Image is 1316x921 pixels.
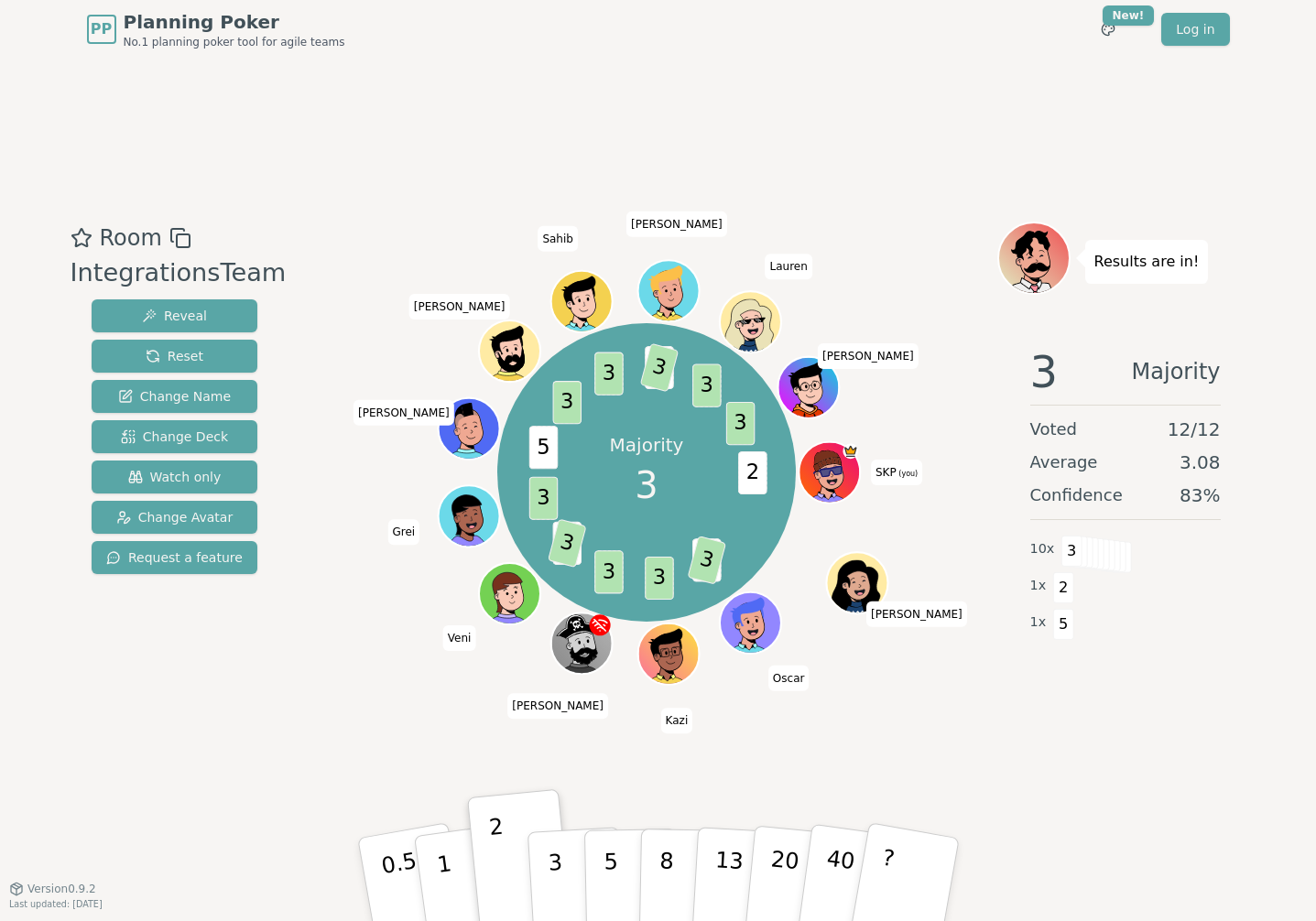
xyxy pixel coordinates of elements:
[27,882,96,896] span: Version 0.9.2
[443,625,476,651] span: Click to change your name
[553,381,582,424] span: 3
[409,294,510,320] span: Click to change your name
[100,222,162,255] span: Room
[91,18,112,40] span: PP
[92,340,257,373] button: Reset
[645,556,673,599] span: 3
[1030,612,1047,633] span: 1 x
[1030,482,1123,508] span: Confidence
[548,518,587,568] span: 3
[1030,417,1078,442] span: Voted
[692,363,721,406] span: 3
[594,352,623,395] span: 3
[1053,572,1074,603] span: 2
[866,601,967,627] span: Click to change your name
[92,541,257,574] button: Request a feature
[106,548,243,567] span: Request a feature
[529,426,558,469] span: 5
[1030,450,1098,475] span: Average
[661,708,693,733] span: Click to change your name
[124,9,345,35] span: Planning Poker
[92,460,257,493] button: Watch only
[768,666,810,691] span: Click to change your name
[843,444,858,460] span: SKP is the host
[124,35,345,49] span: No.1 planning poker tool for agile teams
[738,450,767,493] span: 2
[1030,539,1055,559] span: 10 x
[92,501,257,534] button: Change Avatar
[92,380,257,413] button: Change Name
[688,536,727,585] span: 3
[640,342,680,392] span: 3
[507,693,608,719] span: Click to change your name
[128,468,222,486] span: Watch only
[800,444,858,502] button: Click to change your avatar
[87,9,345,49] a: PPPlanning PokerNo.1 planning poker tool for agile teams
[726,402,755,445] span: 3
[9,882,96,896] button: Version0.9.2
[118,387,231,406] span: Change Name
[1061,536,1082,567] span: 3
[9,899,103,909] span: Last updated: [DATE]
[142,307,207,325] span: Reveal
[121,428,228,446] span: Change Deck
[1094,249,1200,275] p: Results are in!
[1180,450,1221,475] span: 3.08
[1103,5,1155,26] div: New!
[610,432,684,458] p: Majority
[594,550,623,593] span: 3
[1161,13,1229,46] a: Log in
[1030,350,1059,394] span: 3
[146,347,203,365] span: Reset
[1092,13,1125,46] button: New!
[765,254,811,279] span: Click to change your name
[529,476,558,519] span: 3
[538,226,578,252] span: Click to change your name
[1132,350,1221,394] span: Majority
[818,343,919,369] span: Click to change your name
[353,400,454,426] span: Click to change your name
[92,420,257,453] button: Change Deck
[71,255,287,292] div: IntegrationsTeam
[635,458,658,513] span: 3
[487,814,511,914] p: 2
[387,519,419,545] span: Click to change your name
[92,299,257,332] button: Reveal
[116,508,234,526] span: Change Avatar
[1030,576,1047,596] span: 1 x
[626,211,727,237] span: Click to change your name
[871,460,922,485] span: Click to change your name
[1053,609,1074,640] span: 5
[1180,482,1220,508] span: 83 %
[897,470,919,478] span: (you)
[1168,417,1221,442] span: 12 / 12
[71,222,92,255] button: Add as favourite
